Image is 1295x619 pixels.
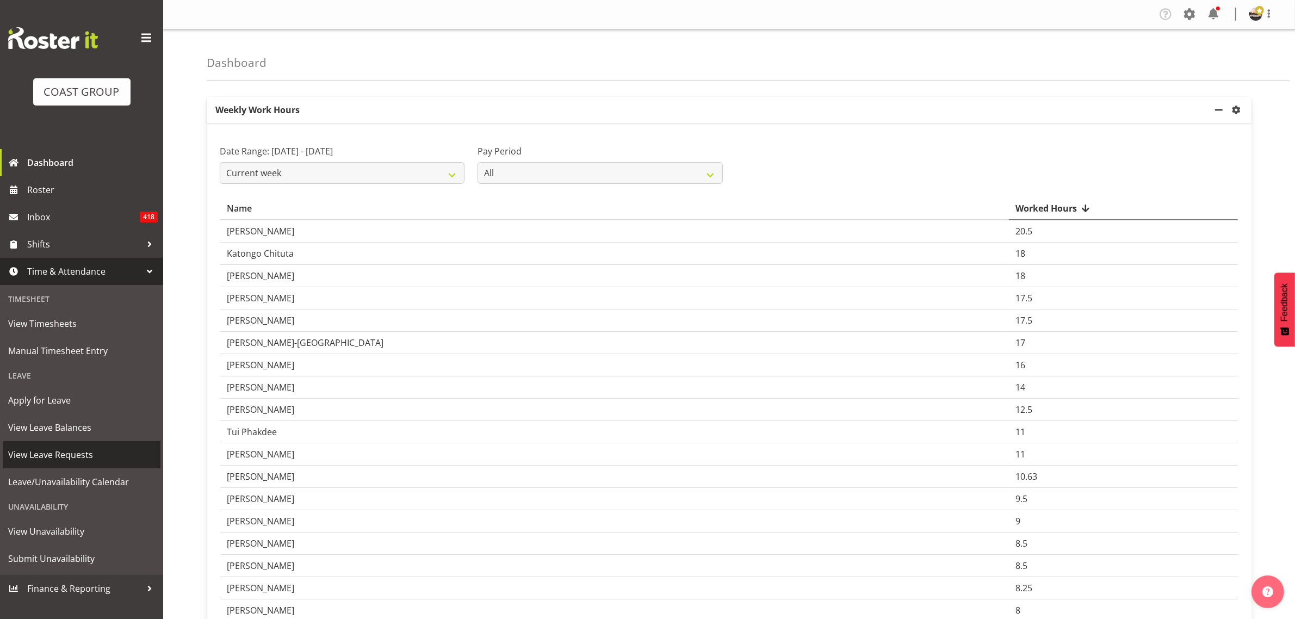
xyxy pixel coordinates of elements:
td: [PERSON_NAME] [220,555,1009,577]
span: Apply for Leave [8,392,155,408]
td: [PERSON_NAME] [220,220,1009,243]
span: Submit Unavailability [8,550,155,567]
img: Rosterit website logo [8,27,98,49]
span: 8.5 [1015,560,1027,572]
span: 9 [1015,515,1020,527]
a: View Timesheets [3,310,160,337]
td: [PERSON_NAME] [220,399,1009,421]
span: 17.5 [1015,314,1032,326]
button: Feedback - Show survey [1274,273,1295,346]
td: [PERSON_NAME] [220,577,1009,599]
span: View Timesheets [8,315,155,332]
span: 17 [1015,337,1025,349]
span: 14 [1015,381,1025,393]
span: View Leave Requests [8,447,155,463]
div: Timesheet [3,288,160,310]
td: [PERSON_NAME] [220,510,1009,533]
a: Apply for Leave [3,387,160,414]
span: View Unavailability [8,523,155,540]
span: Worked Hours [1015,202,1077,215]
h4: Dashboard [207,57,267,69]
span: 17.5 [1015,292,1032,304]
span: Finance & Reporting [27,580,141,597]
a: View Leave Requests [3,441,160,468]
span: 11 [1015,448,1025,460]
span: 418 [140,212,158,222]
span: Name [227,202,252,215]
td: [PERSON_NAME] [220,309,1009,332]
span: 18 [1015,247,1025,259]
span: 11 [1015,426,1025,438]
span: View Leave Balances [8,419,155,436]
div: Leave [3,364,160,387]
a: View Unavailability [3,518,160,545]
a: settings [1230,103,1247,116]
label: Date Range: [DATE] - [DATE] [220,145,464,158]
span: 12.5 [1015,404,1032,416]
td: [PERSON_NAME]-[GEOGRAPHIC_DATA] [220,332,1009,354]
span: 8.5 [1015,537,1027,549]
span: Time & Attendance [27,263,141,280]
td: [PERSON_NAME] [220,488,1009,510]
img: oliver-denforddc9b330c7edf492af7a6959a6be0e48b.png [1249,8,1262,21]
span: Shifts [27,236,141,252]
td: [PERSON_NAME] [220,376,1009,399]
span: 8 [1015,604,1020,616]
a: minimize [1212,97,1230,123]
span: 10.63 [1015,471,1037,482]
a: Submit Unavailability [3,545,160,572]
span: Feedback [1280,283,1290,321]
td: [PERSON_NAME] [220,466,1009,488]
td: [PERSON_NAME] [220,265,1009,287]
span: 9.5 [1015,493,1027,505]
span: Inbox [27,209,140,225]
span: Roster [27,182,158,198]
span: 20.5 [1015,225,1032,237]
label: Pay Period [478,145,722,158]
span: Leave/Unavailability Calendar [8,474,155,490]
td: [PERSON_NAME] [220,354,1009,376]
span: 16 [1015,359,1025,371]
td: [PERSON_NAME] [220,533,1009,555]
div: COAST GROUP [44,84,120,100]
span: Dashboard [27,154,158,171]
a: Leave/Unavailability Calendar [3,468,160,496]
span: 8.25 [1015,582,1032,594]
td: Katongo Chituta [220,243,1009,265]
p: Weekly Work Hours [207,97,1212,123]
td: [PERSON_NAME] [220,443,1009,466]
td: Tui Phakdee [220,421,1009,443]
span: 18 [1015,270,1025,282]
a: View Leave Balances [3,414,160,441]
img: help-xxl-2.png [1262,586,1273,597]
td: [PERSON_NAME] [220,287,1009,309]
div: Unavailability [3,496,160,518]
span: Manual Timesheet Entry [8,343,155,359]
a: Manual Timesheet Entry [3,337,160,364]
